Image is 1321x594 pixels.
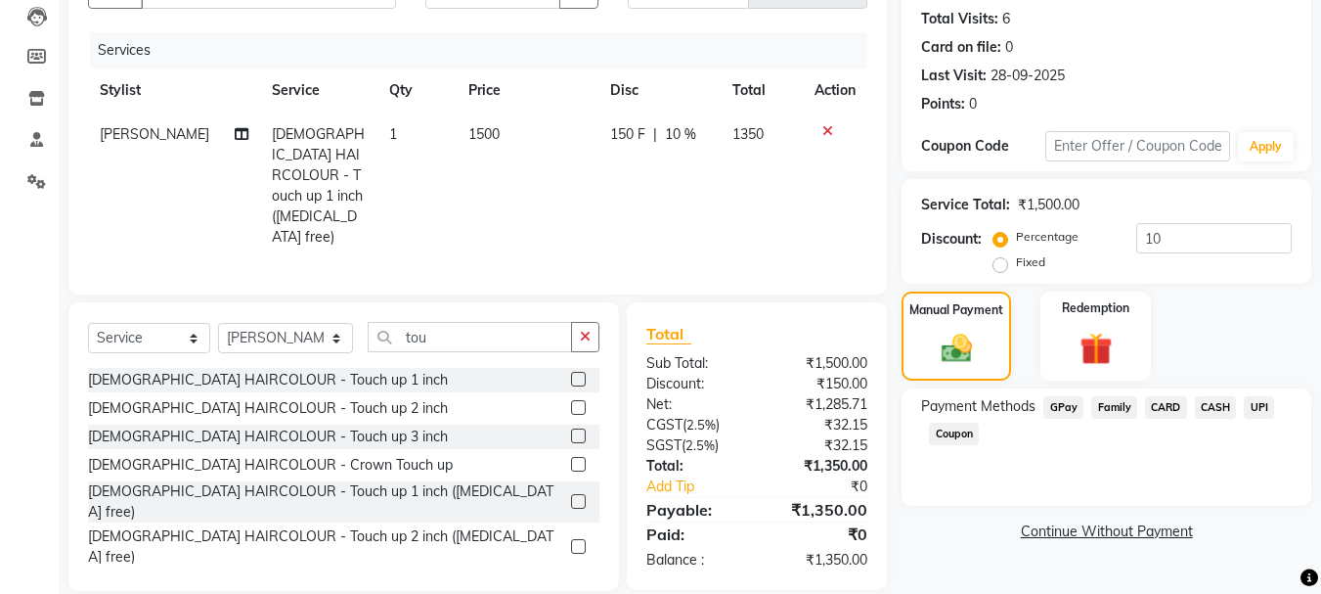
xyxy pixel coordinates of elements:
div: Total Visits: [921,9,998,29]
span: 1500 [468,125,500,143]
span: CARD [1145,396,1187,419]
div: Sub Total: [632,353,757,374]
button: Apply [1238,132,1294,161]
div: Last Visit: [921,66,987,86]
span: | [653,124,657,145]
span: UPI [1244,396,1274,419]
div: [DEMOGRAPHIC_DATA] HAIRCOLOUR - Touch up 1 inch ([MEDICAL_DATA] free) [88,481,563,523]
th: Disc [598,69,721,113]
a: Continue Without Payment [905,522,1307,542]
div: Card on file: [921,37,1001,58]
span: 1 [389,125,397,143]
div: ₹1,285.71 [757,394,882,415]
label: Manual Payment [909,301,1003,319]
div: Net: [632,394,757,415]
div: ( ) [632,435,757,456]
div: Paid: [632,523,757,546]
img: _gift.svg [1070,329,1123,369]
div: ₹1,350.00 [757,456,882,477]
span: Coupon [929,423,979,445]
label: Percentage [1016,228,1079,246]
th: Stylist [88,69,260,113]
th: Service [260,69,378,113]
div: [DEMOGRAPHIC_DATA] HAIRCOLOUR - Touch up 2 inch [88,398,448,419]
th: Total [721,69,803,113]
div: [DEMOGRAPHIC_DATA] HAIRCOLOUR - Touch up 3 inch [88,427,448,447]
span: Family [1091,396,1137,419]
th: Action [803,69,867,113]
div: ₹0 [778,477,883,497]
div: ₹0 [757,523,882,546]
div: ₹150.00 [757,374,882,394]
div: ₹1,350.00 [757,550,882,571]
label: Redemption [1062,299,1129,317]
div: 28-09-2025 [991,66,1065,86]
div: Services [90,32,882,69]
div: Coupon Code [921,136,1044,157]
div: Service Total: [921,195,1010,215]
span: [DEMOGRAPHIC_DATA] HAIRCOLOUR - Touch up 1 inch ([MEDICAL_DATA] free) [272,125,365,246]
span: CGST [646,416,683,434]
div: ₹32.15 [757,435,882,456]
span: 2.5% [685,437,715,453]
div: ( ) [632,415,757,435]
div: [DEMOGRAPHIC_DATA] HAIRCOLOUR - Touch up 2 inch ([MEDICAL_DATA] free) [88,526,563,568]
span: 150 F [610,124,645,145]
div: Discount: [632,374,757,394]
div: ₹1,500.00 [757,353,882,374]
th: Qty [377,69,456,113]
div: [DEMOGRAPHIC_DATA] HAIRCOLOUR - Crown Touch up [88,455,453,476]
div: [DEMOGRAPHIC_DATA] HAIRCOLOUR - Touch up 1 inch [88,370,448,390]
span: Payment Methods [921,396,1035,417]
div: Balance : [632,550,757,571]
span: Total [646,324,691,344]
input: Enter Offer / Coupon Code [1045,131,1230,161]
div: Discount: [921,229,982,250]
span: SGST [646,436,682,454]
span: 1350 [732,125,764,143]
th: Price [457,69,599,113]
span: GPay [1043,396,1083,419]
a: Add Tip [632,477,777,497]
div: 6 [1002,9,1010,29]
input: Search or Scan [368,322,572,352]
img: _cash.svg [932,331,982,366]
span: 10 % [665,124,696,145]
label: Fixed [1016,253,1045,271]
span: [PERSON_NAME] [100,125,209,143]
div: 0 [1005,37,1013,58]
div: ₹32.15 [757,415,882,435]
div: 0 [969,94,977,114]
div: Points: [921,94,965,114]
div: ₹1,350.00 [757,498,882,522]
div: Total: [632,456,757,477]
span: 2.5% [686,417,716,433]
div: Payable: [632,498,757,522]
span: CASH [1195,396,1237,419]
div: ₹1,500.00 [1018,195,1079,215]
